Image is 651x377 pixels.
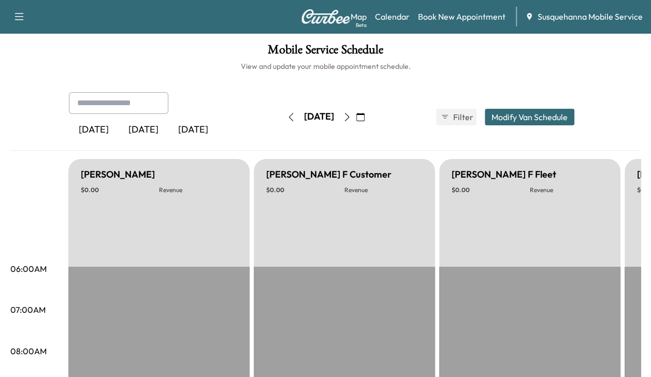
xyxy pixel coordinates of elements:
h1: Mobile Service Schedule [10,44,641,61]
div: [DATE] [119,118,168,142]
button: Filter [436,109,476,125]
button: Modify Van Schedule [485,109,574,125]
p: Revenue [159,186,237,194]
p: 08:00AM [10,345,47,357]
h5: [PERSON_NAME] F Fleet [452,167,556,182]
p: $ 0.00 [266,186,344,194]
h5: [PERSON_NAME] [81,167,155,182]
h6: View and update your mobile appointment schedule. [10,61,641,71]
div: [DATE] [168,118,218,142]
a: MapBeta [351,10,367,23]
img: Curbee Logo [301,9,351,24]
p: 06:00AM [10,263,47,275]
a: Calendar [375,10,410,23]
a: Book New Appointment [418,10,505,23]
p: 07:00AM [10,303,46,316]
p: Revenue [530,186,608,194]
span: Filter [453,111,472,123]
span: Susquehanna Mobile Service [538,10,643,23]
h5: [PERSON_NAME] F Customer [266,167,392,182]
p: $ 0.00 [81,186,159,194]
div: Beta [356,21,367,29]
p: Revenue [344,186,423,194]
div: [DATE] [304,110,334,123]
div: [DATE] [69,118,119,142]
p: $ 0.00 [452,186,530,194]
